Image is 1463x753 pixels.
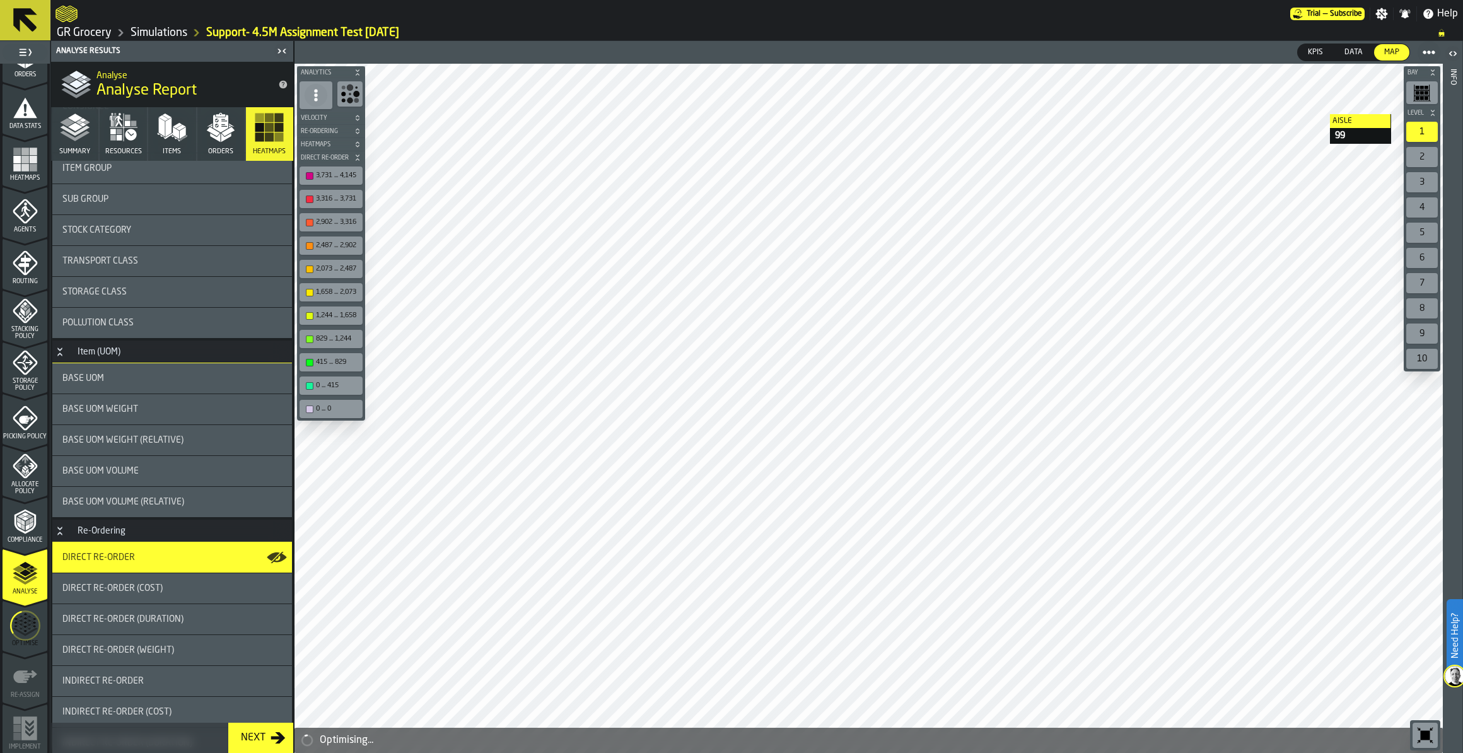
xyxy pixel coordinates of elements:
[3,71,47,78] span: Orders
[1330,9,1362,18] span: Subscribe
[297,164,365,187] div: button-toolbar-undefined
[297,138,365,151] button: button-
[3,394,47,444] li: menu Picking Policy
[3,32,47,82] li: menu Orders
[1406,298,1438,318] div: 8
[340,84,360,104] svg: Show Congestion
[52,246,292,276] div: stat-Transport Class
[1330,114,1390,128] label: Aisle
[302,356,360,369] div: 415 ... 829
[62,318,282,328] div: Title
[3,278,47,285] span: Routing
[52,456,292,486] div: stat-Base UOM Volume
[52,363,292,394] div: stat-Base Uom
[1406,248,1438,268] div: 6
[3,226,47,233] span: Agents
[302,169,360,182] div: 3,731 ... 4,145
[297,281,365,304] div: button-toolbar-undefined
[1290,8,1365,20] div: Menu Subscription
[1404,119,1440,144] div: button-toolbar-undefined
[1307,9,1320,18] span: Trial
[316,288,359,296] div: 1,658 ... 2,073
[57,26,112,40] a: link-to-/wh/i/e451d98b-95f6-4604-91ff-c80219f9c36d
[1404,346,1440,371] div: button-toolbar-undefined
[62,163,112,173] span: Item Group
[297,327,365,351] div: button-toolbar-undefined
[1415,725,1435,745] svg: Reset zoom and position
[62,225,282,235] div: Title
[105,148,142,156] span: Resources
[1404,296,1440,321] div: button-toolbar-undefined
[1404,195,1440,220] div: button-toolbar-undefined
[51,62,293,107] div: title-Analyse Report
[273,44,291,59] label: button-toggle-Close me
[52,394,292,424] div: stat-Base UOM Weight
[3,135,47,185] li: menu Heatmaps
[55,25,1458,40] nav: Breadcrumb
[1370,8,1393,20] label: button-toggle-Settings
[1406,324,1438,344] div: 9
[52,697,292,727] div: stat-Indirect re-order (cost)
[1379,47,1404,58] span: Map
[52,215,292,245] div: stat-Stock Category
[297,187,365,211] div: button-toolbar-undefined
[3,433,47,440] span: Picking Policy
[1406,197,1438,218] div: 4
[316,218,359,226] div: 2,902 ... 3,316
[297,397,365,421] div: button-toolbar-undefined
[3,326,47,340] span: Stacking Policy
[294,728,1443,753] div: alert-Optimising...
[3,290,47,341] li: menu Stacking Policy
[1330,128,1390,143] div: 99
[3,744,47,750] span: Implement
[320,733,1438,748] div: Optimising...
[52,635,292,665] div: stat-Direct re-order (weight)
[62,163,282,173] div: Title
[316,195,359,203] div: 3,316 ... 3,731
[236,730,271,745] div: Next
[62,373,104,383] span: Base Uom
[1334,44,1373,61] div: thumb
[1406,172,1438,192] div: 3
[1417,6,1463,21] label: button-toggle-Help
[54,47,273,55] div: Analyse Results
[1303,47,1328,58] span: KPIs
[3,83,47,134] li: menu Data Stats
[52,520,292,542] h3: title-section-Re-Ordering
[297,125,365,137] button: button-
[3,549,47,599] li: menu Analyse
[62,707,282,717] div: Title
[228,723,293,753] button: button-Next
[1443,41,1462,753] header: Info
[297,304,365,327] div: button-toolbar-undefined
[52,526,67,536] button: Button-Re-Ordering-open
[297,374,365,397] div: button-toolbar-undefined
[297,66,365,79] button: button-
[1437,6,1458,21] span: Help
[62,404,282,414] div: Title
[302,332,360,346] div: 829 ... 1,244
[298,115,351,122] span: Velocity
[52,604,292,634] div: stat-Direct re-order (duration)
[297,234,365,257] div: button-toolbar-undefined
[1404,66,1440,79] button: button-
[297,211,365,234] div: button-toolbar-undefined
[62,583,282,593] div: Title
[62,466,282,476] div: Title
[302,239,360,252] div: 2,487 ... 2,902
[1405,110,1426,117] span: Level
[3,44,47,61] label: button-toggle-Toggle Full Menu
[52,277,292,307] div: stat-Storage Class
[62,676,282,686] div: Title
[1404,245,1440,271] div: button-toolbar-undefined
[52,487,292,517] div: stat-Base UOM Volume (Relative)
[3,342,47,392] li: menu Storage Policy
[62,225,131,235] span: Stock Category
[316,265,359,273] div: 2,073 ... 2,487
[52,308,292,338] div: stat-Pollution Class
[3,600,47,651] li: menu Optimise
[3,175,47,182] span: Heatmaps
[316,172,359,180] div: 3,731 ... 4,145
